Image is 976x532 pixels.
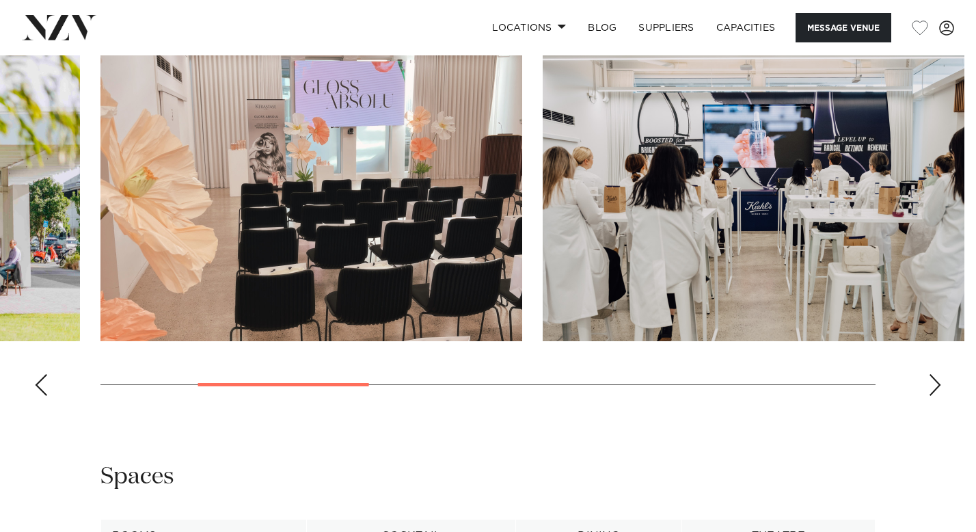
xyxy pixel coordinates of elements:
a: SUPPLIERS [627,13,705,42]
swiper-slide: 2 / 8 [100,31,522,341]
a: Capacities [705,13,787,42]
a: BLOG [577,13,627,42]
img: nzv-logo.png [22,15,96,40]
a: Locations [481,13,577,42]
h2: Spaces [100,462,174,492]
swiper-slide: 3 / 8 [543,31,964,341]
button: Message Venue [796,13,891,42]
